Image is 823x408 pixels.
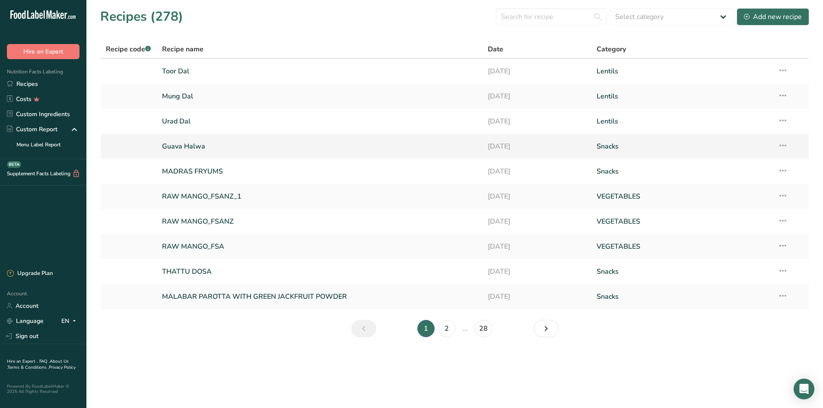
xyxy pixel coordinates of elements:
[7,269,53,278] div: Upgrade Plan
[488,112,586,130] a: [DATE]
[597,62,767,80] a: Lentils
[737,8,809,25] button: Add new recipe
[162,62,478,80] a: Toor Dal
[49,364,76,370] a: Privacy Policy
[61,316,79,326] div: EN
[597,288,767,306] a: Snacks
[106,44,151,54] span: Recipe code
[597,137,767,155] a: Snacks
[597,87,767,105] a: Lentils
[100,7,183,26] h1: Recipes (278)
[534,320,559,337] a: Next page
[7,313,44,329] a: Language
[162,263,478,281] a: THATTU DOSA
[488,87,586,105] a: [DATE]
[7,125,57,134] div: Custom Report
[162,212,478,231] a: RAW MANGO_FSANZ
[794,379,814,399] div: Open Intercom Messenger
[496,8,607,25] input: Search for recipe
[488,237,586,256] a: [DATE]
[162,162,478,180] a: MADRAS FRYUMS
[488,44,503,54] span: Date
[597,44,626,54] span: Category
[7,44,79,59] button: Hire an Expert
[597,237,767,256] a: VEGETABLES
[39,358,50,364] a: FAQ .
[162,44,203,54] span: Recipe name
[7,161,21,168] div: BETA
[488,137,586,155] a: [DATE]
[488,162,586,180] a: [DATE]
[7,364,49,370] a: Terms & Conditions .
[488,263,586,281] a: [DATE]
[744,12,802,22] div: Add new recipe
[488,187,586,206] a: [DATE]
[597,263,767,281] a: Snacks
[162,87,478,105] a: Mung Dal
[7,384,79,394] div: Powered By FoodLabelMaker © 2025 All Rights Reserved
[351,320,376,337] a: Previous page
[488,288,586,306] a: [DATE]
[597,162,767,180] a: Snacks
[162,288,478,306] a: MALABAR PAROTTA WITH GREEN JACKFRUIT POWDER
[488,62,586,80] a: [DATE]
[162,112,478,130] a: Urad Dal
[475,320,492,337] a: Page 28.
[438,320,455,337] a: Page 2.
[162,137,478,155] a: Guava Halwa
[597,212,767,231] a: VEGETABLES
[7,358,38,364] a: Hire an Expert .
[162,187,478,206] a: RAW MANGO_FSANZ_1
[162,237,478,256] a: RAW MANGO_FSA
[597,112,767,130] a: Lentils
[488,212,586,231] a: [DATE]
[7,358,69,370] a: About Us .
[597,187,767,206] a: VEGETABLES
